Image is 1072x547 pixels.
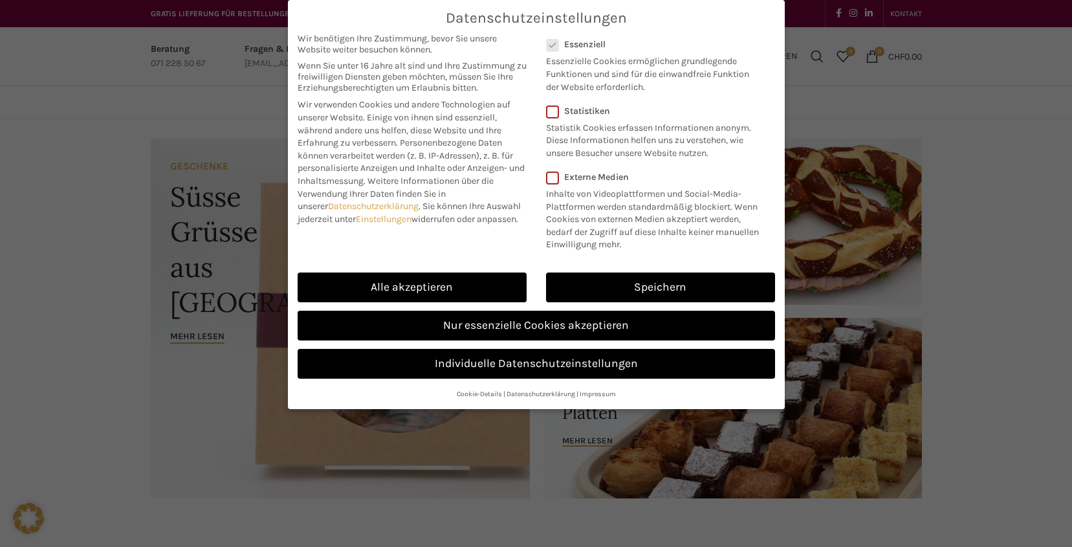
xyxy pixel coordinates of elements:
[298,175,494,212] span: Weitere Informationen über die Verwendung Ihrer Daten finden Sie in unserer .
[546,39,758,50] label: Essenziell
[546,172,767,183] label: Externe Medien
[546,183,767,251] p: Inhalte von Videoplattformen und Social-Media-Plattformen werden standardmäßig blockiert. Wenn Co...
[446,10,627,27] span: Datenschutzeinstellungen
[298,33,527,55] span: Wir benötigen Ihre Zustimmung, bevor Sie unsere Website weiter besuchen können.
[457,390,502,398] a: Cookie-Details
[298,311,775,340] a: Nur essenzielle Cookies akzeptieren
[298,349,775,379] a: Individuelle Datenschutzeinstellungen
[298,137,525,186] span: Personenbezogene Daten können verarbeitet werden (z. B. IP-Adressen), z. B. für personalisierte A...
[580,390,616,398] a: Impressum
[546,50,758,93] p: Essenzielle Cookies ermöglichen grundlegende Funktionen und sind für die einwandfreie Funktion de...
[298,60,527,93] span: Wenn Sie unter 16 Jahre alt sind und Ihre Zustimmung zu freiwilligen Diensten geben möchten, müss...
[298,99,510,148] span: Wir verwenden Cookies und andere Technologien auf unserer Website. Einige von ihnen sind essenzie...
[546,273,775,302] a: Speichern
[328,201,419,212] a: Datenschutzerklärung
[356,214,411,225] a: Einstellungen
[507,390,575,398] a: Datenschutzerklärung
[546,106,758,117] label: Statistiken
[298,201,521,225] span: Sie können Ihre Auswahl jederzeit unter widerrufen oder anpassen.
[546,117,758,160] p: Statistik Cookies erfassen Informationen anonym. Diese Informationen helfen uns zu verstehen, wie...
[298,273,527,302] a: Alle akzeptieren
